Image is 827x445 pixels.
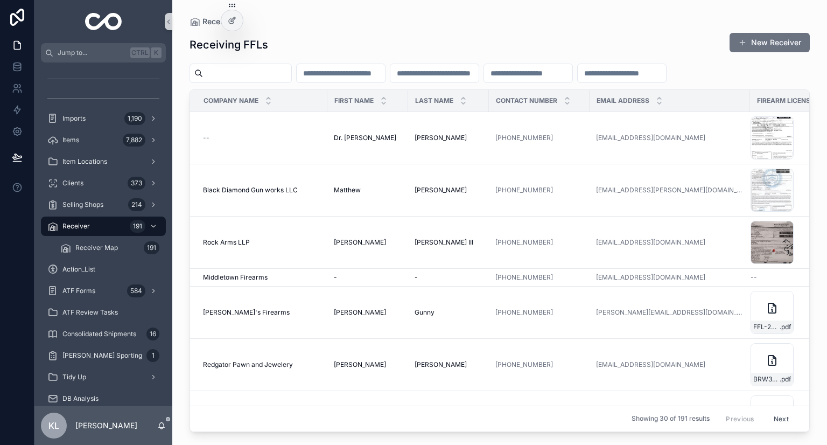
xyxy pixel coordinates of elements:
[41,281,166,301] a: ATF Forms584
[751,291,824,334] a: FFL-2026-(1).pdf
[41,43,166,62] button: Jump to...CtrlK
[41,367,166,387] a: Tidy Up
[41,152,166,171] a: Item Locations
[415,273,482,282] a: -
[334,96,374,105] span: First Name
[334,134,402,142] a: Dr. [PERSON_NAME]
[495,273,583,282] a: [PHONE_NUMBER]
[415,186,482,194] a: [PERSON_NAME]
[128,198,145,211] div: 214
[334,308,402,317] a: [PERSON_NAME]
[144,241,159,254] div: 191
[495,273,553,282] a: [PHONE_NUMBER]
[596,273,744,282] a: [EMAIL_ADDRESS][DOMAIN_NAME]
[62,373,86,381] span: Tidy Up
[751,273,757,282] span: --
[751,395,824,439] a: TGE-FFL-2027-NF2F.pdf
[766,411,796,427] button: Next
[123,134,145,147] div: 7,882
[334,360,402,369] a: [PERSON_NAME]
[41,195,166,214] a: Selling Shops214
[146,328,159,340] div: 16
[130,47,150,58] span: Ctrl
[751,273,824,282] a: --
[85,13,122,30] img: App logo
[415,238,473,247] span: [PERSON_NAME] III
[753,323,780,331] span: FFL-2026-(1)
[62,287,95,295] span: ATF Forms
[495,186,553,194] a: [PHONE_NUMBER]
[204,96,258,105] span: Company Name
[203,134,321,142] a: --
[415,186,467,194] span: [PERSON_NAME]
[495,186,583,194] a: [PHONE_NUMBER]
[62,114,86,123] span: Imports
[203,360,293,369] span: Redgator Pawn and Jewelery
[334,238,386,247] span: [PERSON_NAME]
[334,273,402,282] a: -
[62,222,90,231] span: Receiver
[203,134,209,142] span: --
[54,238,166,258] a: Receiver Map191
[596,360,744,369] a: [EMAIL_ADDRESS][DOMAIN_NAME]
[415,308,482,317] a: Gunny
[124,112,145,125] div: 1,190
[415,308,434,317] span: Gunny
[190,16,234,27] a: Receiver
[62,330,136,338] span: Consolidated Shipments
[202,16,234,27] span: Receiver
[128,177,145,190] div: 373
[41,217,166,236] a: Receiver191
[190,37,268,52] h1: Receiving FFLs
[415,134,467,142] span: [PERSON_NAME]
[334,238,402,247] a: [PERSON_NAME]
[203,186,321,194] a: Black Diamond Gun works LLC
[495,134,553,142] a: [PHONE_NUMBER]
[780,375,791,384] span: .pdf
[62,179,83,187] span: Clients
[48,419,59,432] span: KL
[62,308,118,317] span: ATF Review Tasks
[58,48,126,57] span: Jump to...
[130,220,145,233] div: 191
[41,389,166,408] a: DB Analysis
[203,186,298,194] span: Black Diamond Gun works LLC
[753,375,780,384] span: BRW30C9AB18C484_028605
[75,244,118,252] span: Receiver Map
[495,360,583,369] a: [PHONE_NUMBER]
[495,360,553,369] a: [PHONE_NUMBER]
[496,96,557,105] span: Contact Number
[127,284,145,297] div: 584
[596,273,705,282] a: [EMAIL_ADDRESS][DOMAIN_NAME]
[203,360,321,369] a: Redgator Pawn and Jewelery
[334,360,386,369] span: [PERSON_NAME]
[596,238,705,247] a: [EMAIL_ADDRESS][DOMAIN_NAME]
[334,186,402,194] a: Matthew
[203,273,268,282] span: Middletown Firearms
[495,308,553,317] a: [PHONE_NUMBER]
[203,238,250,247] span: Rock Arms LLP
[596,238,744,247] a: [EMAIL_ADDRESS][DOMAIN_NAME]
[415,360,482,369] a: [PERSON_NAME]
[62,157,107,166] span: Item Locations
[632,415,710,423] span: Showing 30 of 191 results
[415,96,453,105] span: Last Name
[415,238,482,247] a: [PERSON_NAME] III
[730,33,810,52] button: New Receiver
[751,343,824,386] a: BRW30C9AB18C484_028605.pdf
[596,186,744,194] a: [EMAIL_ADDRESS][PERSON_NAME][DOMAIN_NAME]
[41,303,166,322] a: ATF Review Tasks
[41,173,166,193] a: Clients373
[495,238,583,247] a: [PHONE_NUMBER]
[495,308,583,317] a: [PHONE_NUMBER]
[203,308,321,317] a: [PERSON_NAME]'s Firearms
[596,308,744,317] a: [PERSON_NAME][EMAIL_ADDRESS][DOMAIN_NAME]
[41,260,166,279] a: Action_List
[41,109,166,128] a: Imports1,190
[596,134,705,142] a: [EMAIL_ADDRESS][DOMAIN_NAME]
[203,273,321,282] a: Middletown Firearms
[62,394,99,403] span: DB Analysis
[62,136,79,144] span: Items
